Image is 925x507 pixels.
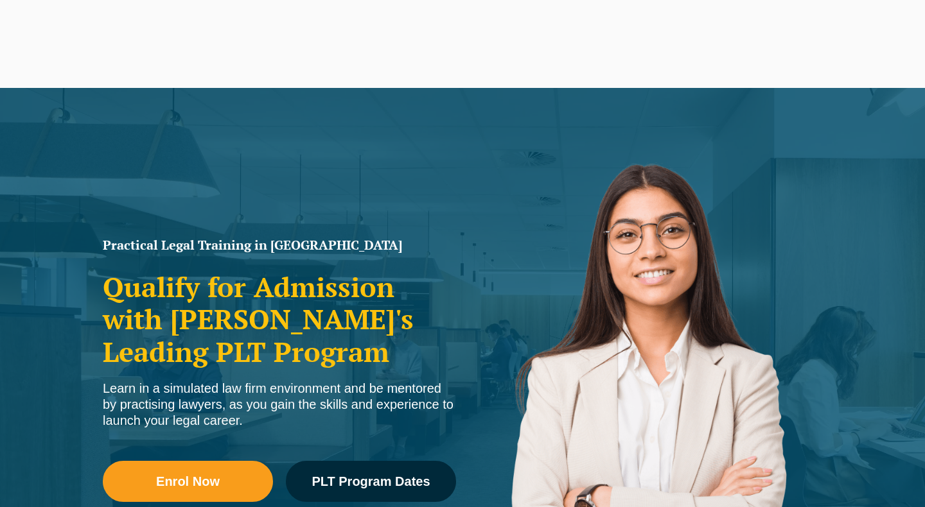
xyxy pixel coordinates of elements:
[103,381,456,429] div: Learn in a simulated law firm environment and be mentored by practising lawyers, as you gain the ...
[286,461,456,502] a: PLT Program Dates
[103,271,456,368] h2: Qualify for Admission with [PERSON_NAME]'s Leading PLT Program
[103,239,456,252] h1: Practical Legal Training in [GEOGRAPHIC_DATA]
[312,475,430,488] span: PLT Program Dates
[103,461,273,502] a: Enrol Now
[156,475,220,488] span: Enrol Now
